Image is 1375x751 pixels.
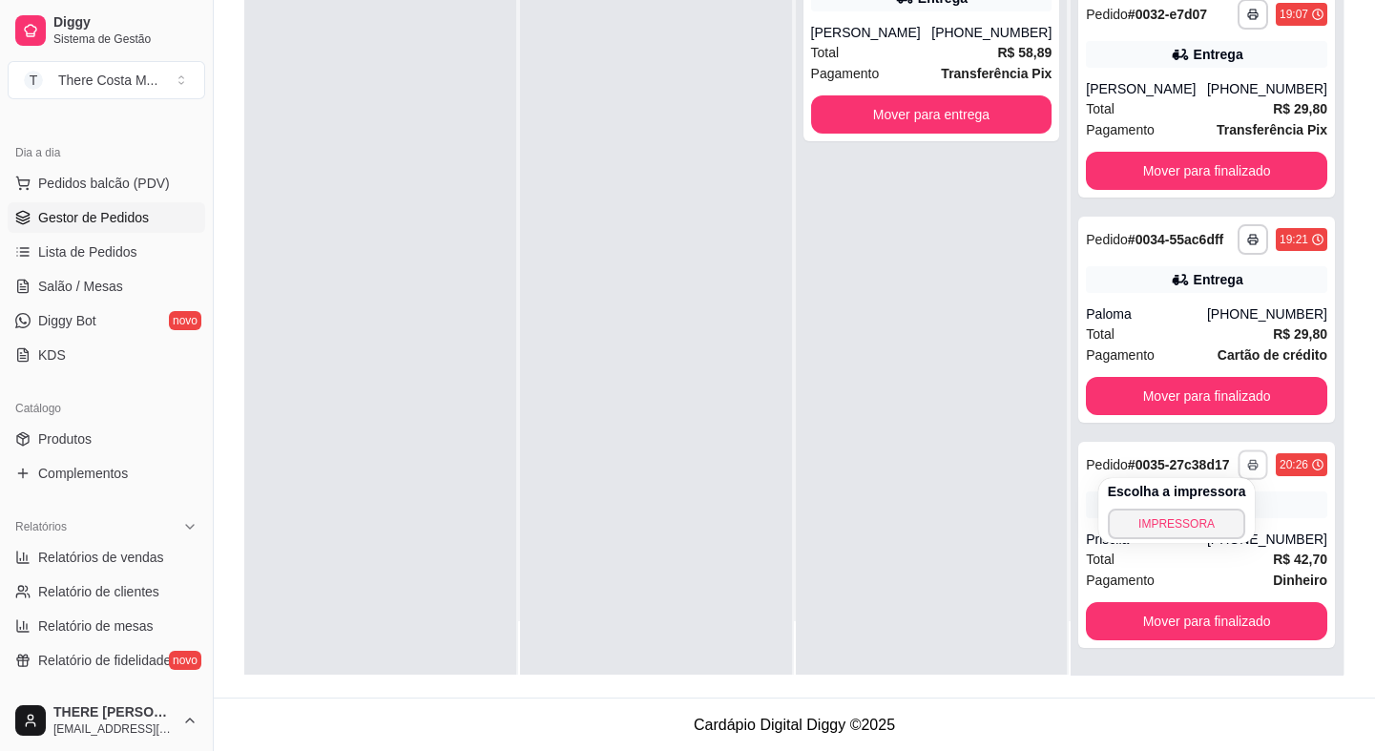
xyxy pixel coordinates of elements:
span: Gestor de Pedidos [38,208,149,227]
strong: R$ 29,80 [1273,326,1327,342]
span: Relatórios [15,519,67,534]
span: Pagamento [1086,570,1155,591]
span: Total [811,42,840,63]
span: Pedido [1086,457,1128,472]
span: Relatório de clientes [38,582,159,601]
button: Mover para finalizado [1086,602,1327,640]
span: Sistema de Gestão [53,31,198,47]
span: Diggy [53,14,198,31]
strong: Dinheiro [1273,573,1327,588]
span: Pagamento [1086,344,1155,365]
span: Diggy Bot [38,311,96,330]
strong: R$ 58,89 [997,45,1052,60]
button: IMPRESSORA [1108,509,1246,539]
span: Pagamento [1086,119,1155,140]
span: Total [1086,98,1115,119]
div: 20:26 [1280,457,1308,472]
div: 19:07 [1280,7,1308,22]
strong: Transferência Pix [1217,122,1327,137]
span: T [24,71,43,90]
strong: # 0034-55ac6dff [1128,232,1223,247]
span: Produtos [38,429,92,449]
div: [PHONE_NUMBER] [1207,304,1327,323]
div: [PHONE_NUMBER] [1207,530,1327,549]
span: Pedido [1086,232,1128,247]
strong: R$ 42,70 [1273,552,1327,567]
div: [PHONE_NUMBER] [931,23,1052,42]
button: Mover para finalizado [1086,377,1327,415]
div: [PERSON_NAME] [1086,79,1207,98]
span: [EMAIL_ADDRESS][DOMAIN_NAME] [53,721,175,737]
span: THERE [PERSON_NAME] [53,704,175,721]
button: Select a team [8,61,205,99]
div: Entrega [1194,270,1243,289]
button: Mover para entrega [811,95,1052,134]
strong: Cartão de crédito [1218,347,1327,363]
span: Pedido [1086,7,1128,22]
span: Relatório de fidelidade [38,651,171,670]
span: KDS [38,345,66,365]
span: Total [1086,323,1115,344]
span: Pedidos balcão (PDV) [38,174,170,193]
strong: R$ 29,80 [1273,101,1327,116]
button: Mover para finalizado [1086,152,1327,190]
div: Paloma [1086,304,1207,323]
div: Catálogo [8,393,205,424]
div: 19:21 [1280,232,1308,247]
span: Lista de Pedidos [38,242,137,261]
strong: Transferência Pix [941,66,1052,81]
span: Total [1086,549,1115,570]
h4: Escolha a impressora [1108,482,1246,501]
div: Priscila [1086,530,1207,549]
strong: # 0035-27c38d17 [1128,457,1230,472]
span: Salão / Mesas [38,277,123,296]
div: [PHONE_NUMBER] [1207,79,1327,98]
span: Relatórios de vendas [38,548,164,567]
strong: # 0032-e7d07 [1128,7,1207,22]
div: Dia a dia [8,137,205,168]
span: Relatório de mesas [38,616,154,636]
span: Complementos [38,464,128,483]
div: [PERSON_NAME] [811,23,932,42]
span: Pagamento [811,63,880,84]
div: Entrega [1194,45,1243,64]
div: There Costa M ... [58,71,157,90]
